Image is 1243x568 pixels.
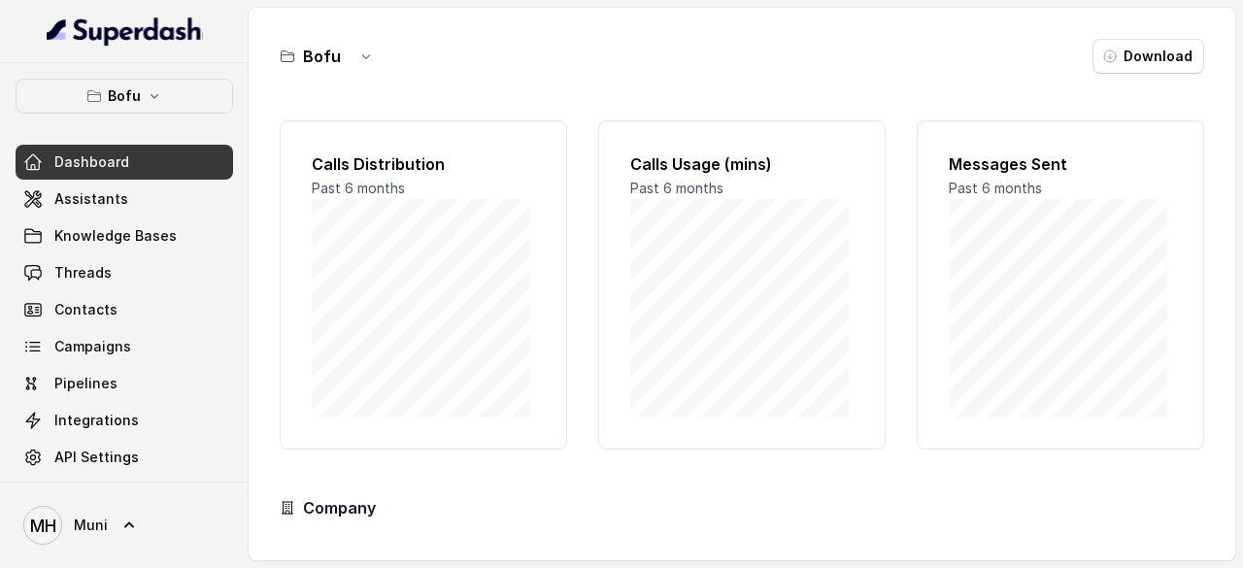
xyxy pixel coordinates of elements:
h2: Messages Sent [949,152,1172,176]
span: Contacts [54,300,118,319]
a: API Settings [16,440,233,475]
h2: Calls Distribution [312,152,535,176]
a: Assistants [16,182,233,217]
h3: Company [303,496,376,519]
span: Threads [54,263,112,283]
a: Threads [16,255,233,290]
h3: Bofu [303,45,341,68]
button: Download [1092,39,1204,74]
a: Knowledge Bases [16,218,233,253]
span: Past 6 months [949,180,1042,196]
a: Dashboard [16,145,233,180]
img: light.svg [47,16,203,47]
span: Muni [74,516,108,535]
span: Knowledge Bases [54,226,177,246]
span: Pipelines [54,374,118,393]
span: Integrations [54,411,139,430]
a: Muni [16,498,233,552]
a: Voices Library [16,477,233,512]
span: Campaigns [54,337,131,356]
button: Bofu [16,79,233,114]
span: Past 6 months [630,180,723,196]
span: Past 6 months [312,180,405,196]
a: Contacts [16,292,233,327]
a: Integrations [16,403,233,438]
text: MH [30,516,56,536]
a: Campaigns [16,329,233,364]
p: Bofu [108,84,141,108]
a: Pipelines [16,366,233,401]
span: API Settings [54,448,139,467]
span: Assistants [54,189,128,209]
span: Dashboard [54,152,129,172]
h2: Calls Usage (mins) [630,152,854,176]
